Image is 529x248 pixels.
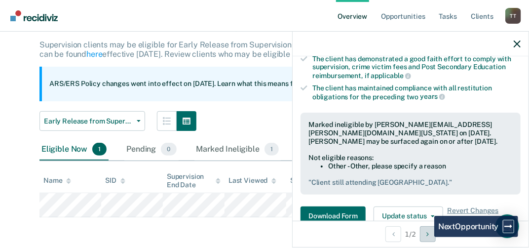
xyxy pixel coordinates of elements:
[374,207,443,226] button: Update status
[447,207,498,226] span: Revert Changes
[308,178,513,187] pre: " Client still attending [GEOGRAPHIC_DATA]. "
[44,117,133,125] span: Early Release from Supervision
[10,10,58,21] img: Recidiviz
[308,154,513,162] div: Not eligible reasons:
[43,176,71,185] div: Name
[228,176,276,185] div: Last Viewed
[308,121,513,145] div: Marked ineligible by [PERSON_NAME][EMAIL_ADDRESS][PERSON_NAME][DOMAIN_NAME][US_STATE] on [DATE]. ...
[86,49,102,59] a: here
[301,207,370,226] a: Navigate to form link
[49,79,328,89] p: ARS/ERS Policy changes went into effect on [DATE]. Learn what this means for you:
[420,92,445,100] span: years
[505,8,521,24] button: Profile dropdown button
[495,214,519,238] div: Open Intercom Messenger
[301,207,366,226] button: Download Form
[505,8,521,24] div: T T
[39,40,475,59] p: Supervision clients may be eligible for Early Release from Supervision if they meet certain crite...
[105,176,125,185] div: SID
[385,226,401,242] button: Previous Opportunity
[328,162,513,170] li: Other - Other, please specify a reason
[312,55,521,80] div: The client has demonstrated a good faith effort to comply with supervision, crime victim fees and...
[264,143,279,156] span: 1
[371,72,411,80] span: applicable
[124,139,178,161] div: Pending
[194,139,281,161] div: Marked Ineligible
[167,172,221,189] div: Supervision End Date
[290,176,311,185] div: Status
[312,84,521,101] div: The client has maintained compliance with all restitution obligations for the preceding two
[39,139,109,161] div: Eligible Now
[161,143,176,156] span: 0
[293,221,529,247] div: 1 / 2
[420,226,436,242] button: Next Opportunity
[92,143,107,156] span: 1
